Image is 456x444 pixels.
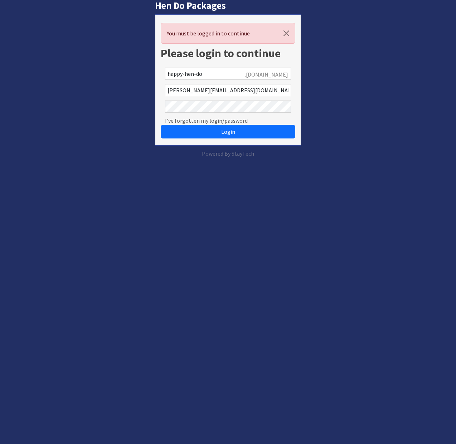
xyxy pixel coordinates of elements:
[221,128,235,135] span: Login
[161,23,296,44] div: You must be logged in to continue
[245,70,288,79] span: .[DOMAIN_NAME]
[155,149,301,158] p: Powered By StayTech
[161,47,296,60] h1: Please login to continue
[165,68,291,80] input: Account Reference
[165,84,291,96] input: Email
[161,125,296,138] button: Login
[165,116,248,125] a: I've forgotten my login/password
